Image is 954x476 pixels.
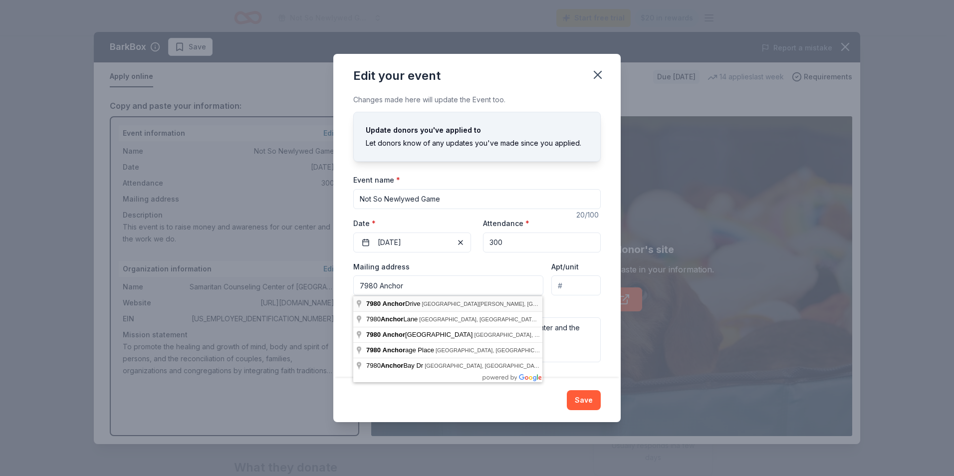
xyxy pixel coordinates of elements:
[366,331,381,338] span: 7980
[436,347,613,353] span: [GEOGRAPHIC_DATA], [GEOGRAPHIC_DATA], [GEOGRAPHIC_DATA]
[353,262,410,272] label: Mailing address
[551,275,601,295] input: #
[383,346,406,354] span: Anchor
[483,219,529,229] label: Attendance
[366,331,474,338] span: [GEOGRAPHIC_DATA]
[353,94,601,106] div: Changes made here will update the Event too.
[353,68,441,84] div: Edit your event
[366,124,588,136] div: Update donors you've applied to
[474,332,652,338] span: [GEOGRAPHIC_DATA], [GEOGRAPHIC_DATA], [GEOGRAPHIC_DATA]
[576,209,601,221] div: 20 /100
[353,275,543,295] input: Enter a US address
[383,331,406,338] span: Anchor
[353,175,400,185] label: Event name
[383,300,406,307] span: Anchor
[366,346,436,354] span: age Place
[366,137,588,149] div: Let donors know of any updates you've made since you applied.
[381,362,404,369] span: Anchor
[483,233,601,252] input: 20
[366,315,419,323] span: 7980 Lane
[422,301,644,307] span: [GEOGRAPHIC_DATA][PERSON_NAME], [GEOGRAPHIC_DATA], [GEOGRAPHIC_DATA]
[381,315,404,323] span: Anchor
[366,300,381,307] span: 7980
[366,362,425,369] span: 7980 Bay Dr
[366,346,381,354] span: 7980
[366,300,422,307] span: Drive
[425,363,602,369] span: [GEOGRAPHIC_DATA], [GEOGRAPHIC_DATA], [GEOGRAPHIC_DATA]
[353,189,601,209] input: Spring Fundraiser
[353,219,471,229] label: Date
[551,262,579,272] label: Apt/unit
[419,316,597,322] span: [GEOGRAPHIC_DATA], [GEOGRAPHIC_DATA], [GEOGRAPHIC_DATA]
[353,233,471,252] button: [DATE]
[567,390,601,410] button: Save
